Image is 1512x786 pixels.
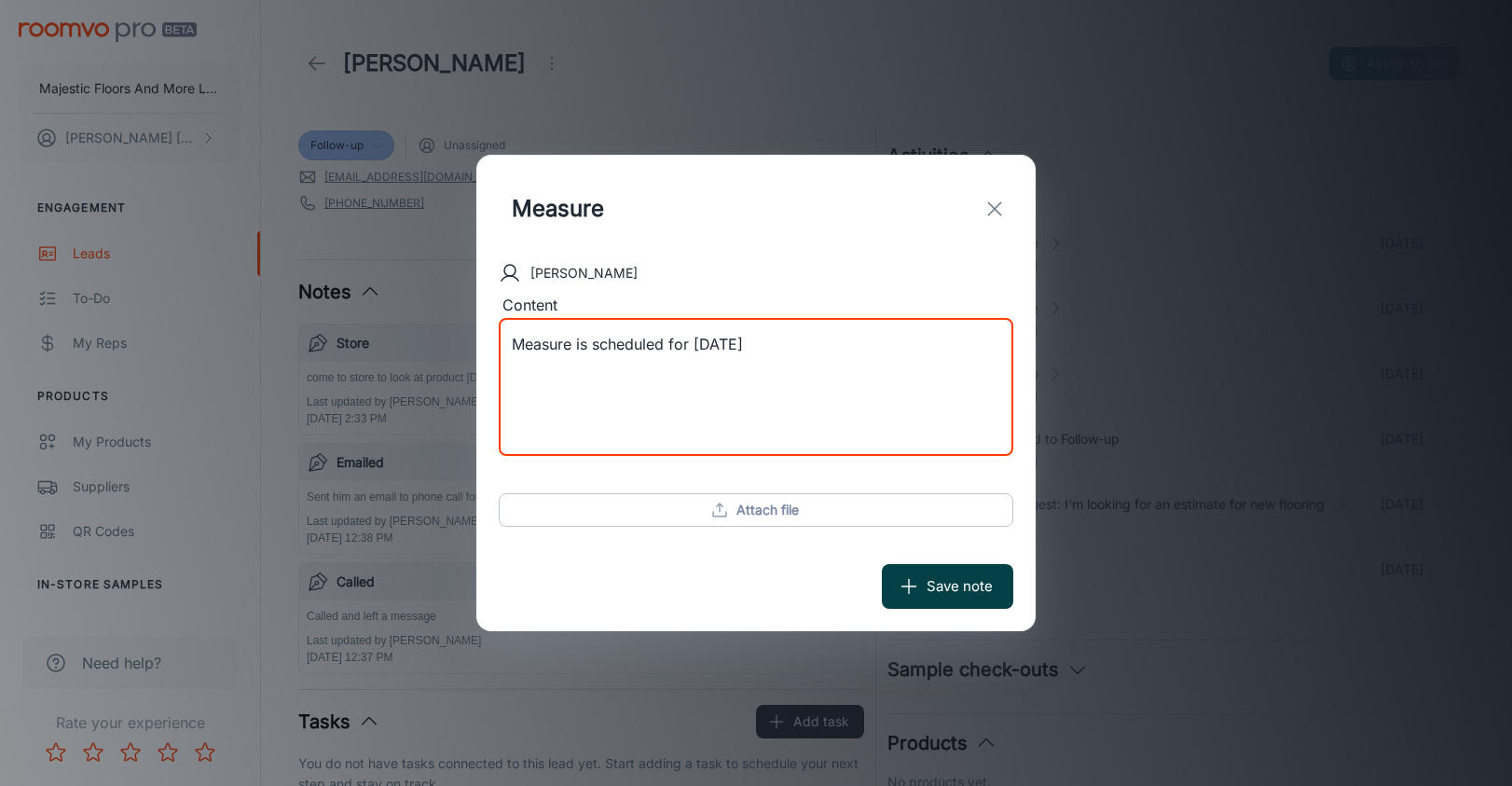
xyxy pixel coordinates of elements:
input: Title [499,177,874,241]
button: Save note [882,564,1013,609]
div: Content [499,294,1013,318]
p: [PERSON_NAME] [530,263,638,283]
button: Attach file [499,493,1013,527]
button: exit [976,190,1013,228]
textarea: Measure is scheduled for [DATE] [512,334,1000,441]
